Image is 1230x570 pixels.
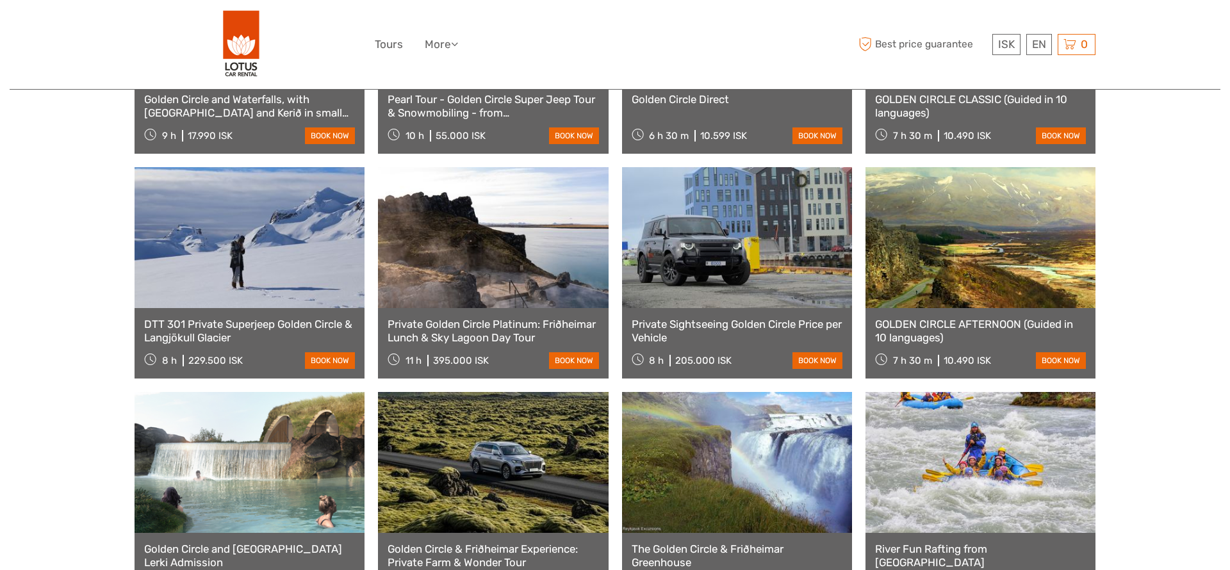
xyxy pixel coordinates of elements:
[1079,38,1090,51] span: 0
[855,34,989,55] span: Best price guarantee
[875,93,1086,119] a: GOLDEN CIRCLE CLASSIC (Guided in 10 languages)
[700,130,747,142] div: 10.599 ISK
[649,130,689,142] span: 6 h 30 m
[425,35,458,54] a: More
[893,130,932,142] span: 7 h 30 m
[549,127,599,144] a: book now
[388,93,598,119] a: Pearl Tour - Golden Circle Super Jeep Tour & Snowmobiling - from [GEOGRAPHIC_DATA]
[632,542,842,569] a: The Golden Circle & Friðheimar Greenhouse
[1036,127,1086,144] a: book now
[375,35,403,54] a: Tours
[675,355,732,366] div: 205.000 ISK
[406,130,424,142] span: 10 h
[649,355,664,366] span: 8 h
[144,542,355,569] a: Golden Circle and [GEOGRAPHIC_DATA] Lerki Admission
[875,318,1086,344] a: GOLDEN CIRCLE AFTERNOON (Guided in 10 languages)
[144,93,355,119] a: Golden Circle and Waterfalls, with [GEOGRAPHIC_DATA] and Kerið in small group
[436,130,486,142] div: 55.000 ISK
[223,10,260,79] img: 443-e2bd2384-01f0-477a-b1bf-f993e7f52e7d_logo_big.png
[147,20,163,35] button: Open LiveChat chat widget
[406,355,422,366] span: 11 h
[162,130,176,142] span: 9 h
[388,318,598,344] a: Private Golden Circle Platinum: Friðheimar Lunch & Sky Lagoon Day Tour
[188,130,233,142] div: 17.990 ISK
[1036,352,1086,369] a: book now
[18,22,145,33] p: We're away right now. Please check back later!
[893,355,932,366] span: 7 h 30 m
[944,355,991,366] div: 10.490 ISK
[998,38,1015,51] span: ISK
[305,127,355,144] a: book now
[632,93,842,106] a: Golden Circle Direct
[433,355,489,366] div: 395.000 ISK
[549,352,599,369] a: book now
[162,355,177,366] span: 8 h
[305,352,355,369] a: book now
[875,542,1086,569] a: River Fun Rafting from [GEOGRAPHIC_DATA]
[388,542,598,569] a: Golden Circle & Friðheimar Experience: Private Farm & Wonder Tour
[1026,34,1052,55] div: EN
[944,130,991,142] div: 10.490 ISK
[792,352,842,369] a: book now
[632,318,842,344] a: Private Sightseeing Golden Circle Price per Vehicle
[188,355,243,366] div: 229.500 ISK
[144,318,355,344] a: DTT 301 Private Superjeep Golden Circle & Langjökull Glacier
[792,127,842,144] a: book now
